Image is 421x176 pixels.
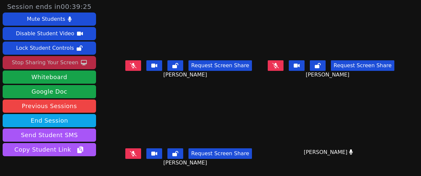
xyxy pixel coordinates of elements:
button: Request Screen Share [188,148,252,159]
span: [PERSON_NAME] [306,71,351,79]
button: Disable Student Video [3,27,96,40]
button: End Session [3,114,96,127]
a: Previous Sessions [3,100,96,113]
button: Request Screen Share [331,60,394,71]
button: Send Student SMS [3,129,96,142]
button: Request Screen Share [188,60,252,71]
span: [PERSON_NAME] [163,71,209,79]
button: Lock Student Controls [3,42,96,55]
a: Google Doc [3,85,96,98]
div: Disable Student Video [16,28,74,39]
div: Mute Students [27,14,65,24]
time: 00:39:25 [61,3,92,11]
div: Stop Sharing Your Screen [12,57,78,68]
span: [PERSON_NAME] [163,159,209,167]
button: Whiteboard [3,71,96,84]
button: Mute Students [3,13,96,26]
button: Copy Student Link [3,143,96,156]
span: Session ends in [7,2,92,11]
div: Lock Student Controls [16,43,74,53]
span: [PERSON_NAME] [304,148,353,156]
button: Stop Sharing Your Screen [3,56,96,69]
span: Copy Student Link [14,145,84,154]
